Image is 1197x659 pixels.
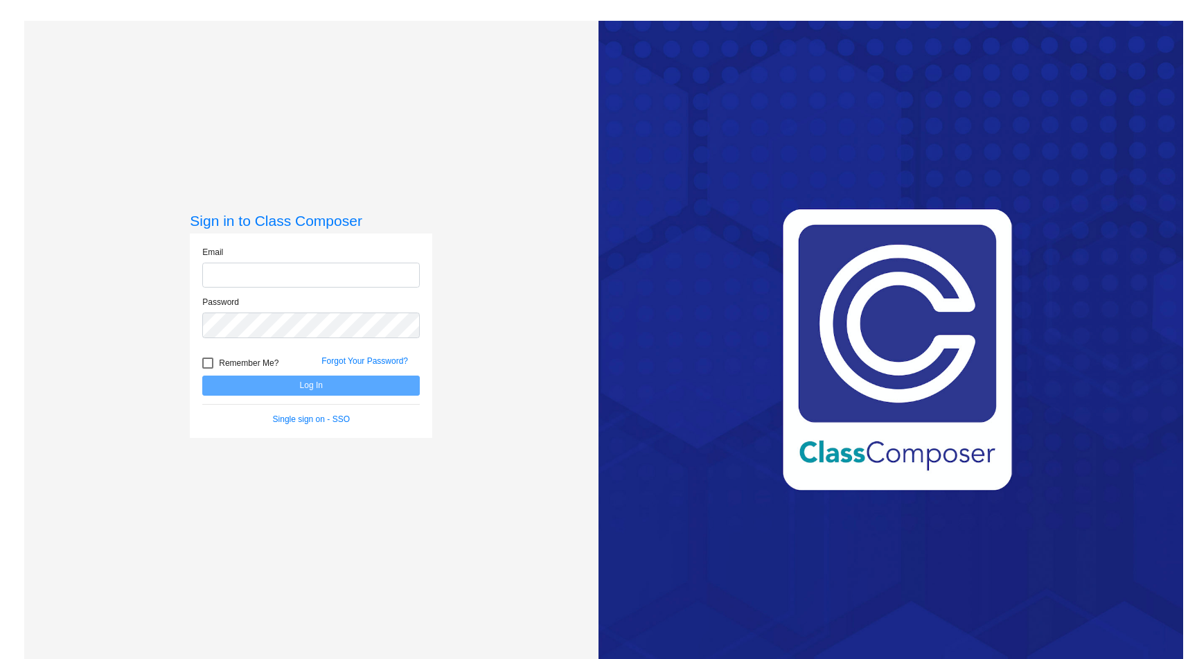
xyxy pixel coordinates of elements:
span: Remember Me? [219,355,278,371]
a: Forgot Your Password? [321,356,408,366]
h3: Sign in to Class Composer [190,212,432,229]
label: Password [202,296,239,308]
button: Log In [202,376,420,396]
a: Single sign on - SSO [273,414,350,424]
label: Email [202,246,223,258]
